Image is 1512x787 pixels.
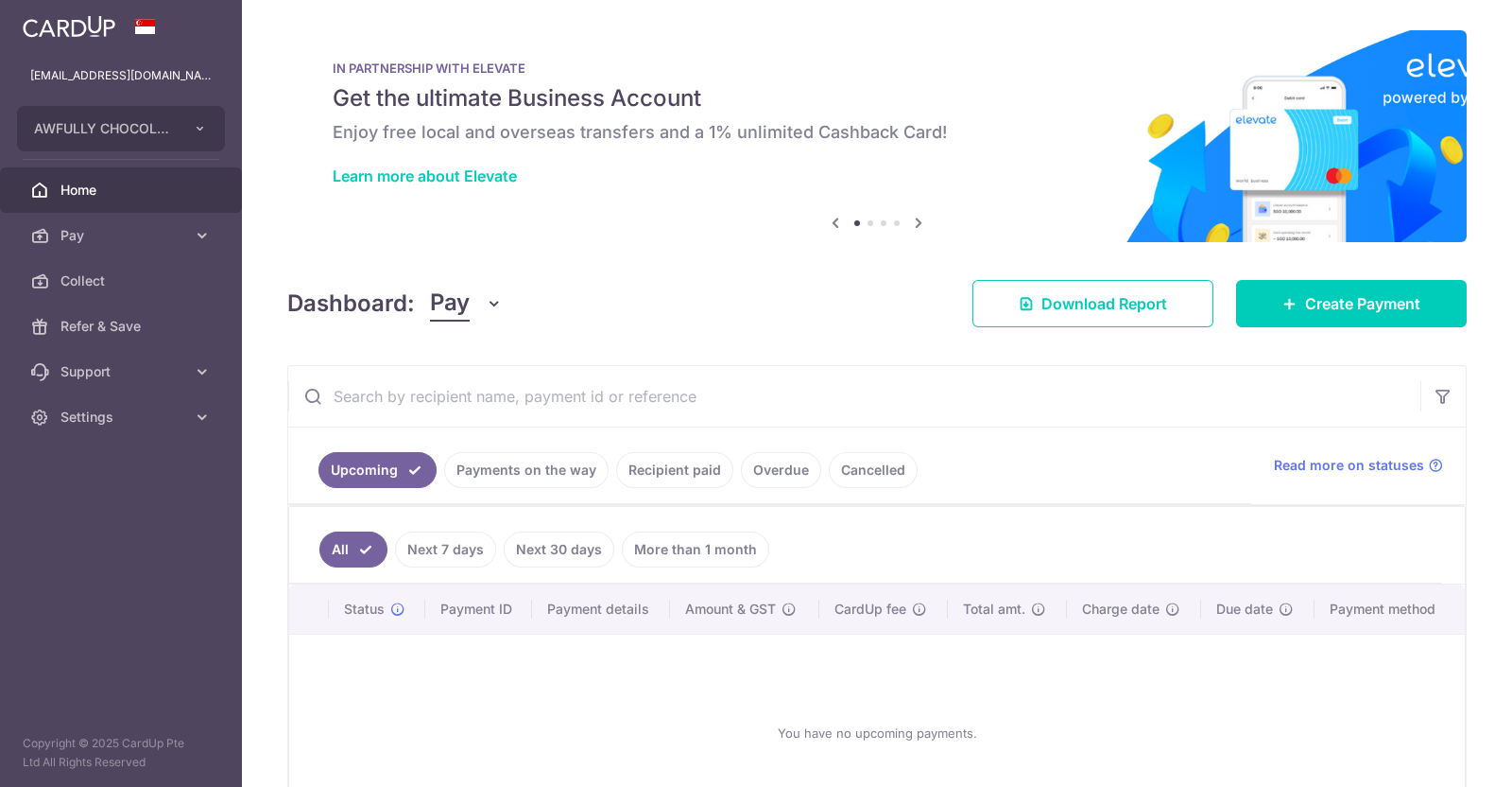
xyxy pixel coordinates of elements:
span: AWFULLY CHOCOLATE CENTRAL KITCHEN PTE. LTD. [34,119,174,138]
a: More than 1 month [622,532,769,568]
a: Read more on statuses [1274,456,1443,475]
h5: Get the ultimate Business Account [333,83,1421,114]
span: Amount & GST [685,600,776,619]
h4: Dashboard: [287,287,415,321]
span: Read more on statuses [1274,456,1424,475]
a: Create Payment [1236,280,1467,327]
p: [EMAIL_ADDRESS][DOMAIN_NAME] [30,66,212,85]
a: Upcoming [318,452,437,488]
span: Pay [430,286,470,322]
th: Payment details [532,585,671,634]
input: Search by recipient name, payment id or reference [288,366,1420,427]
a: Cancelled [829,452,918,488]
span: Download Report [1041,292,1167,315]
a: Learn more about Elevate [333,166,517,185]
span: Settings [60,408,185,427]
button: Pay [430,286,503,322]
th: Payment ID [425,585,532,634]
span: Collect [60,271,185,290]
button: AWFULLY CHOCOLATE CENTRAL KITCHEN PTE. LTD. [17,106,225,151]
a: Overdue [741,452,821,488]
span: Due date [1216,600,1273,619]
span: Create Payment [1305,292,1420,315]
span: Support [60,362,185,381]
img: Renovation banner [287,30,1467,242]
p: IN PARTNERSHIP WITH ELEVATE [333,61,1421,76]
a: Recipient paid [616,452,733,488]
span: Total amt. [963,600,1025,619]
th: Payment method [1314,585,1465,634]
span: CardUp fee [834,600,906,619]
span: Charge date [1082,600,1160,619]
h6: Enjoy free local and overseas transfers and a 1% unlimited Cashback Card! [333,121,1421,144]
img: CardUp [23,15,115,38]
a: All [319,532,387,568]
a: Download Report [972,280,1213,327]
span: Refer & Save [60,317,185,336]
span: Status [344,600,385,619]
span: Pay [60,226,185,245]
a: Next 7 days [395,532,496,568]
span: Home [60,181,185,200]
a: Next 30 days [504,532,614,568]
a: Payments on the way [444,452,609,488]
span: Help [43,13,81,30]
